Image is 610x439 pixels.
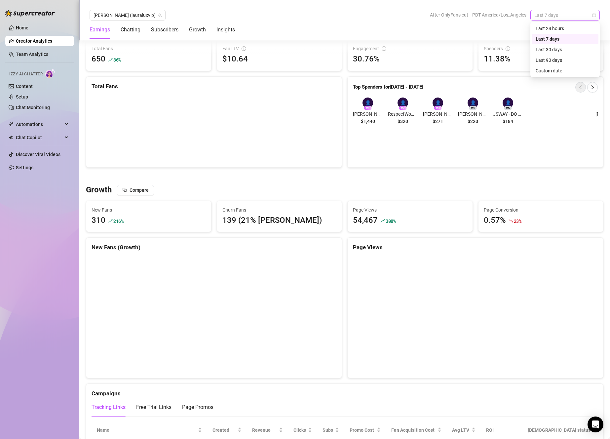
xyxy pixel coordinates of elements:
[484,206,598,214] span: Page Conversion
[16,36,69,46] a: Creator Analytics
[151,26,178,34] div: Subscribers
[92,45,206,52] span: Total Fans
[16,165,33,170] a: Settings
[536,35,594,43] div: Last 7 days
[121,26,140,34] div: Chatting
[189,26,206,34] div: Growth
[252,426,278,434] span: Revenue
[504,106,512,110] div: # 5
[9,71,43,77] span: Izzy AI Chatter
[130,187,149,193] span: Compare
[469,106,477,110] div: # 4
[90,26,110,34] div: Earnings
[86,185,112,195] h3: Growth
[136,403,172,411] div: Free Trial Links
[382,46,386,51] span: info-circle
[92,214,105,227] div: 310
[16,119,63,130] span: Automations
[353,206,467,214] span: Page Views
[97,426,197,434] span: Name
[590,85,595,90] span: right
[398,98,408,108] div: 👤
[532,65,598,76] div: Custom date
[222,53,337,65] div: $10.64
[222,45,337,52] div: Fan LTV
[117,185,154,195] button: Compare
[536,46,594,53] div: Last 30 days
[433,118,443,125] span: $271
[16,25,28,30] a: Home
[458,110,488,118] span: [PERSON_NAME] - Big Spender
[92,243,336,252] div: New Fans (Growth)
[430,10,468,20] span: After OnlyFans cut
[222,206,337,214] span: Churn Fans
[532,23,598,34] div: Last 24 hours
[16,105,50,110] a: Chat Monitoring
[94,10,162,20] span: Laura (lauraluxvip)
[92,53,105,65] div: 650
[16,94,28,100] a: Setup
[158,13,162,17] span: team
[361,118,375,125] span: $1,440
[364,106,372,110] div: # 1
[16,132,63,143] span: Chat Copilot
[468,98,478,108] div: 👤
[399,106,407,110] div: # 2
[16,152,60,157] a: Discover Viral Videos
[108,219,113,223] span: rise
[92,206,206,214] span: New Fans
[532,44,598,55] div: Last 30 days
[350,426,375,434] span: Promo Cost
[433,98,443,108] div: 👤
[536,25,594,32] div: Last 24 hours
[182,403,213,411] div: Page Promos
[388,110,418,118] span: RespectWomen's 2nd Account
[16,84,33,89] a: Content
[506,46,510,51] span: info-circle
[353,243,598,252] div: Page Views
[534,10,596,20] span: Last 7 days
[113,57,121,63] span: 36 %
[353,214,378,227] div: 54,467
[362,98,373,108] div: 👤
[242,46,246,51] span: info-circle
[514,218,521,224] span: 23 %
[353,83,423,91] article: Top Spenders for [DATE] - [DATE]
[503,118,513,125] span: $184
[92,82,336,91] div: Total Fans
[353,110,383,118] span: [PERSON_NAME]
[323,426,334,434] span: Subs
[45,68,56,78] img: AI Chatter
[386,218,396,224] span: 308 %
[92,403,126,411] div: Tracking Links
[484,53,598,65] div: 11.38%
[484,45,598,52] div: Spenders
[536,67,594,74] div: Custom date
[353,53,467,65] div: 30.76%
[509,219,513,223] span: fall
[532,55,598,65] div: Last 90 days
[468,118,478,125] span: $220
[293,426,307,434] span: Clicks
[472,10,526,20] span: PDT America/Los_Angeles
[16,52,48,57] a: Team Analytics
[108,58,113,62] span: rise
[434,106,442,110] div: # 3
[486,427,494,433] span: ROI
[9,122,14,127] span: thunderbolt
[212,426,236,434] span: Created
[493,110,523,118] span: JSWAY - DO NOT OVERCHARGE
[592,13,596,17] span: calendar
[222,214,337,227] div: 139 (21% [PERSON_NAME])
[353,45,467,52] div: Engagement
[113,218,124,224] span: 216 %
[423,110,453,118] span: [PERSON_NAME]
[5,10,55,17] img: logo-BBDzfeDw.svg
[452,427,469,433] span: Avg LTV
[503,98,513,108] div: 👤
[380,219,385,223] span: rise
[9,135,13,140] img: Chat Copilot
[92,384,598,398] div: Campaigns
[122,187,127,192] span: block
[391,427,435,433] span: Fan Acquisition Cost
